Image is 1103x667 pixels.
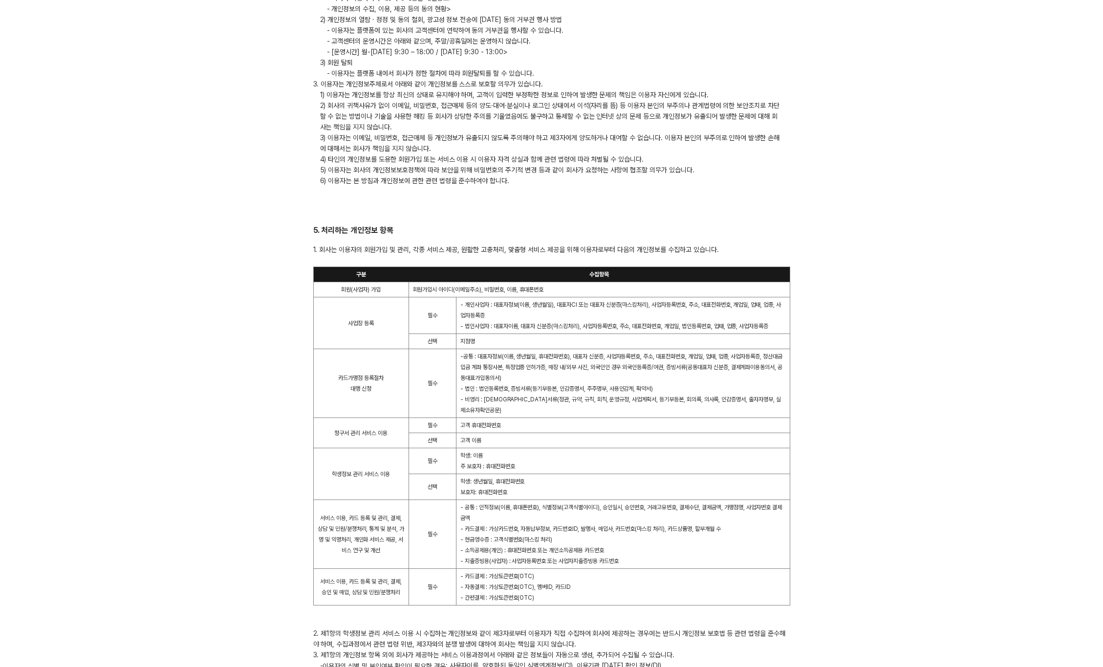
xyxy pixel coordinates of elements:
span: - 카드결제 : 가상카드번호, 자동납부정보, 카드번호ID, 발행사, 매입사, 카드번호(마스킹 처리), 카드상품명, 할부개월 수 [460,525,721,532]
td: 학생: 이름 주 보호자 : 휴대전화번호 [456,448,790,474]
td: 서비스 이용, 카드 등록 및 관리, 결제, 상담 및 민원/분쟁처리, 통계 및 분석, 가명 및 익명처리, 개인화 서비스 제공, 서비스 연구 및 개선 [313,500,409,569]
td: 회원가입시 아이디(이메일주소), 비밀번호, 이름, 휴대폰번호 [409,282,790,297]
span: - 이용자는 플랫폼에 있는 회사의 고객센터에 연락하여 동의 거부권을 행사할 수 있습니다. [320,26,570,34]
td: 학생정보 관리 서비스 이용 [313,448,409,500]
td: 카드가맹점 등록절차 대행 신청 [313,349,409,418]
h2: 5. 처리하는 개인정보 항목 [313,225,790,236]
td: 필수 [409,297,456,334]
span: - 고객센터의 운영시간은 아래와 같으며, 주말/공휴일에는 운영하지 않습니다. [320,37,538,45]
td: 고객 휴대전화번호 [456,418,790,433]
td: 청구서 관리 서비스 이용 [313,418,409,448]
td: 학생: 생년월일, 휴대전화번호 보호자: 휴대전화번호 [456,474,790,500]
span: - 현금영수증 : 고객식별번호(마스킹 처리) [460,536,552,543]
p: 3) 회원 탈퇴 [313,57,790,68]
td: 선택 [409,474,456,500]
span: - 소득공제용(개인) : 휴대전화번호 또는 개인소득공제용 카드번호 - 지출증빙용(사업자) : 사업자등록번호 또는 사업자지출증빙용 카드번호 [460,547,619,564]
td: 필수 [409,418,456,433]
p: 2) 회사의 귀책사유가 없이 이메일, 비밀번호, 접근매체 등의 양도·대여·분실이나 로그인 상태에서 이석(자리를 뜸) 등 이용자 본인의 부주의나 관계법령에 의한 보안조치로 차단... [313,100,790,132]
span: - 이용자는 플랫폼 내에서 회사가 정한 절차에 따라 회원탈퇴를 할 수 있습니다. [320,69,541,77]
td: 필수 [409,349,456,418]
p: 6) 이용자는 본 방침과 개인정보에 관한 관련 법령을 준수하여야 합니다. [313,175,790,186]
td: 서비스 이용, 카드 등록 및 관리, 결제, 승인 및 매입, 상담 및 민원/분쟁처리 [313,569,409,605]
span: - 개인사업자 : 대표자정보(이름, 생년월일), 대표자CI 또는 대표자 신분증(마스킹처리), 사업자등록번호, 주소, 대표전화번호, 개업일, 업태, 업종, 사업자등록증 [460,301,781,319]
p: 4) 타인의 개인정보를 도용한 회원가입 또는 서비스 이용 시 이용자 자격 상실과 함께 관련 법령에 따라 처벌될 수 있습니다. [313,154,790,165]
span: - 카드결제 : 가상토큰번호(OTC) - 자동결제 : 가상토큰번호(OTC), 멤버ID, 카드ID [460,573,571,590]
td: 선택 [409,433,456,448]
span: - [운영시간] 월-[DATE] 9:30 – 18:00 / [DATE] 9:30 - 13:00> [320,48,515,56]
span: - 법인사업자 : 대표자이름, 대표자 신분증(마스킹처리), 사업자등록번호, 주소, 대표전화번호, 개업일, 법인등록번호, 업태, 업종, 사업자등록증 [460,323,768,330]
td: 회원(사업자) 가입 [313,282,409,297]
th: 구분 [313,267,409,282]
p: 2) 개인정보의 열람 · 정정 및 동의 철회, 광고성 정보 전송에 [DATE] 동의 거부권 행사 방법 [313,14,790,25]
td: 고객 이름 [456,433,790,448]
span: -공통 : 대표자정보(이름, 생년월일, 휴대전화번호), 대표자 신분증, 사업자등록번호, 주소, 대표전화번호, 개업일, 업태, 업종, 사업자등록증, 정산대금 입금 계좌 통장사본... [460,353,782,381]
p: 1) 이용자는 개인정보를 항상 최신의 상태로 유지해야 하며, 고객이 입력한 부정확한 정보로 인하여 발생한 문제의 책임은 이용자 자신에게 있습니다. [313,89,790,100]
span: - 법인 : 법인등록번호, 증빙서류(등기부등본, 인감증명서, 주주명부, 사용인감계, 확약서) [460,385,653,392]
p: 5) 이용자는 회사의 개인정보보호정책에 따라 보안을 위해 비밀번호의 주기적 변경 등과 같이 회사가 요청하는 사항에 협조할 의무가 있습니다. [313,165,790,175]
th: 수집항목 [409,267,790,282]
td: 필수 [409,500,456,569]
td: 지점명 [456,334,790,349]
span: - 간편결제 : 가상토큰번호(OTC) [460,594,534,601]
span: - 비영리 : [DEMOGRAPHIC_DATA]서류(정관, 규약, 규칙, 회칙, 운영규정, 사업계획서, 등기부등본, 회의록, 의사록, 인감증명서, 출자자명부, 실제소유자확인공문) [460,396,781,414]
span: - 공통 : 인적정보(이름, 휴대폰번호), 식별정보(고객식별아이디), 승인일시, 승인번호, 거래고유번호, 결제수단, 결제금액, 가맹점명, 사업자번호 결제금액 [460,504,782,521]
span: - 개인정보의 수집, 이용, 제공 등의 동의 현황> [320,5,458,13]
td: 선택 [409,334,456,349]
td: 필수 [409,569,456,605]
p: 3) 이용자는 이메일, 비밀번호, 접근매체 등 개인정보가 유출되지 않도록 주의해야 하고 제3자에게 양도하거나 대여할 수 없습니다. 이용자 본인의 부주의로 인하여 발생한 손해에... [313,132,790,154]
td: 필수 [409,448,456,474]
td: 사업장 등록 [313,297,409,349]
